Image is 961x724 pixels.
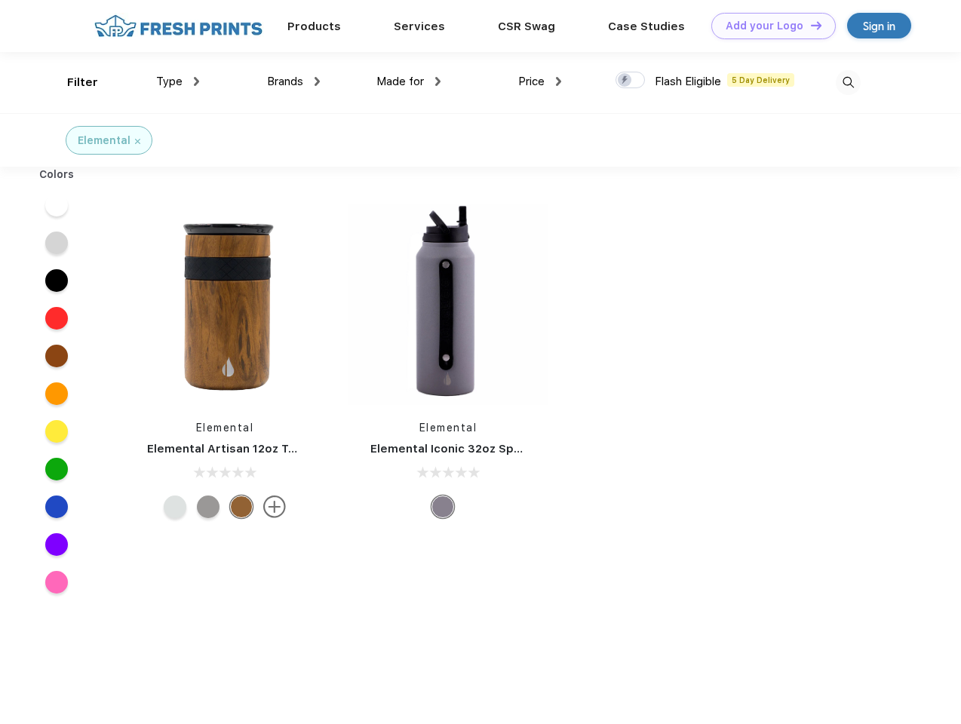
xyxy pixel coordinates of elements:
img: dropdown.png [194,77,199,86]
img: dropdown.png [315,77,320,86]
img: desktop_search.svg [836,70,861,95]
span: Type [156,75,183,88]
img: dropdown.png [435,77,441,86]
span: Brands [267,75,303,88]
img: filter_cancel.svg [135,139,140,144]
a: Elemental Iconic 32oz Sport Water Bottle [370,442,609,456]
img: func=resize&h=266 [348,204,548,405]
span: Price [518,75,545,88]
div: Sign in [863,17,895,35]
div: Elemental [78,133,130,149]
div: White Marble [164,495,186,518]
a: CSR Swag [498,20,555,33]
span: Flash Eligible [655,75,721,88]
img: dropdown.png [556,77,561,86]
img: DT [811,21,821,29]
div: Filter [67,74,98,91]
div: Add your Logo [726,20,803,32]
a: Elemental [419,422,477,434]
img: func=resize&h=266 [124,204,325,405]
a: Elemental Artisan 12oz Tumbler [147,442,329,456]
span: 5 Day Delivery [727,73,794,87]
a: Elemental [196,422,254,434]
div: Colors [28,167,86,183]
div: Graphite [431,495,454,518]
div: Teak Wood [230,495,253,518]
a: Sign in [847,13,911,38]
a: Products [287,20,341,33]
img: more.svg [263,495,286,518]
div: Graphite [197,495,220,518]
a: Services [394,20,445,33]
img: fo%20logo%202.webp [90,13,267,39]
span: Made for [376,75,424,88]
